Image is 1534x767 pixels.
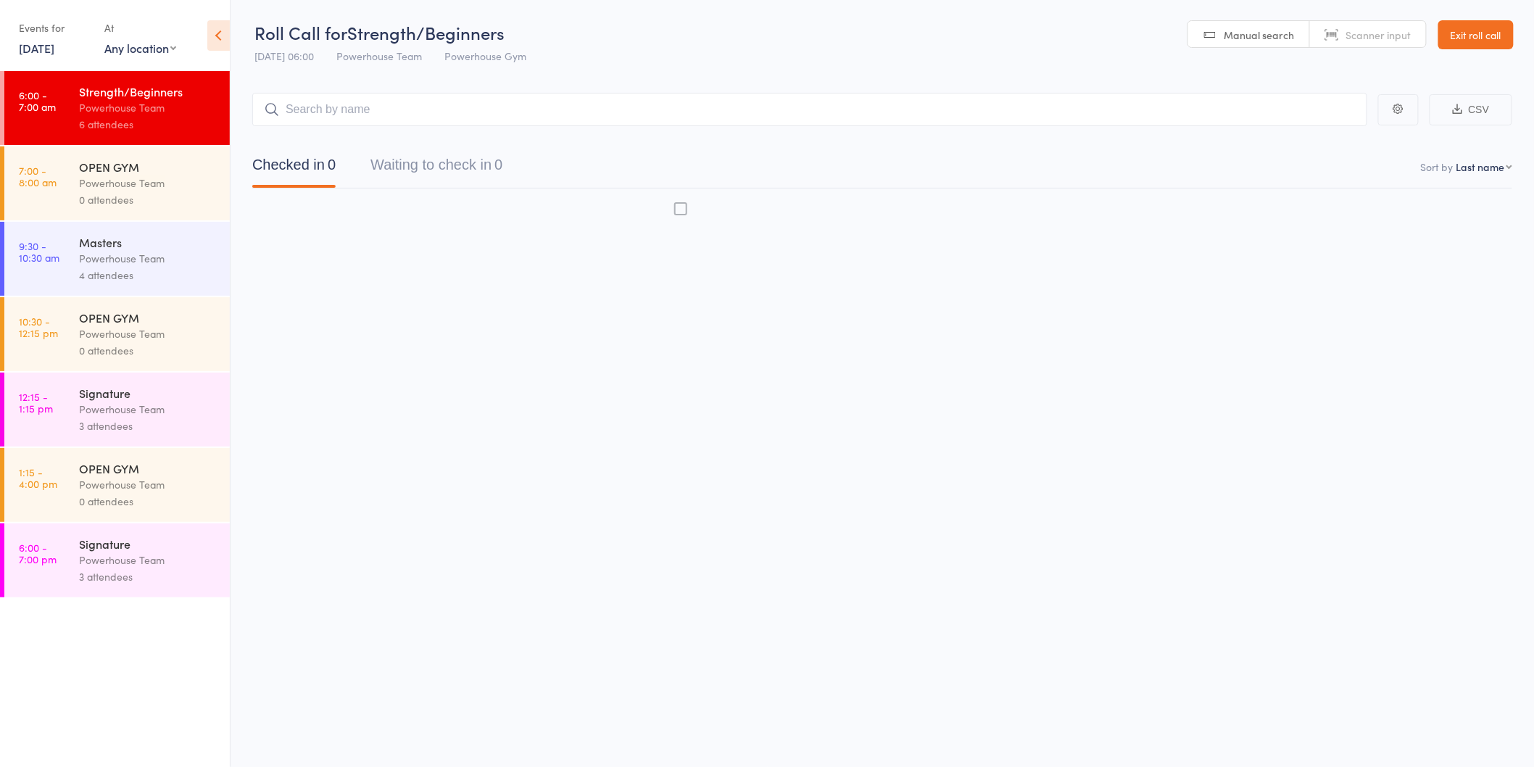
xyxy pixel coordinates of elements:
[79,234,217,250] div: Masters
[4,222,230,296] a: 9:30 -10:30 amMastersPowerhouse Team4 attendees
[1438,20,1514,49] a: Exit roll call
[252,149,336,188] button: Checked in0
[1224,28,1295,42] span: Manual search
[347,20,505,44] span: Strength/Beginners
[1430,94,1512,125] button: CSV
[79,191,217,208] div: 0 attendees
[79,83,217,99] div: Strength/Beginners
[252,93,1367,126] input: Search by name
[19,542,57,565] time: 6:00 - 7:00 pm
[19,89,56,112] time: 6:00 - 7:00 am
[79,310,217,326] div: OPEN GYM
[254,49,314,63] span: [DATE] 06:00
[104,40,176,56] div: Any location
[79,116,217,133] div: 6 attendees
[79,250,217,267] div: Powerhouse Team
[19,315,58,339] time: 10:30 - 12:15 pm
[4,448,230,522] a: 1:15 -4:00 pmOPEN GYMPowerhouse Team0 attendees
[1346,28,1411,42] span: Scanner input
[79,460,217,476] div: OPEN GYM
[79,476,217,493] div: Powerhouse Team
[19,40,54,56] a: [DATE]
[370,149,502,188] button: Waiting to check in0
[4,373,230,447] a: 12:15 -1:15 pmSignaturePowerhouse Team3 attendees
[79,326,217,342] div: Powerhouse Team
[79,536,217,552] div: Signature
[4,71,230,145] a: 6:00 -7:00 amStrength/BeginnersPowerhouse Team6 attendees
[79,175,217,191] div: Powerhouse Team
[19,16,90,40] div: Events for
[79,267,217,283] div: 4 attendees
[1456,159,1505,174] div: Last name
[79,385,217,401] div: Signature
[4,146,230,220] a: 7:00 -8:00 amOPEN GYMPowerhouse Team0 attendees
[19,165,57,188] time: 7:00 - 8:00 am
[79,159,217,175] div: OPEN GYM
[444,49,526,63] span: Powerhouse Gym
[79,99,217,116] div: Powerhouse Team
[79,493,217,510] div: 0 attendees
[494,157,502,173] div: 0
[328,157,336,173] div: 0
[104,16,176,40] div: At
[4,297,230,371] a: 10:30 -12:15 pmOPEN GYMPowerhouse Team0 attendees
[19,391,53,414] time: 12:15 - 1:15 pm
[19,240,59,263] time: 9:30 - 10:30 am
[1421,159,1454,174] label: Sort by
[4,523,230,597] a: 6:00 -7:00 pmSignaturePowerhouse Team3 attendees
[79,401,217,418] div: Powerhouse Team
[79,552,217,568] div: Powerhouse Team
[79,568,217,585] div: 3 attendees
[19,466,57,489] time: 1:15 - 4:00 pm
[254,20,347,44] span: Roll Call for
[79,418,217,434] div: 3 attendees
[336,49,422,63] span: Powerhouse Team
[79,342,217,359] div: 0 attendees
